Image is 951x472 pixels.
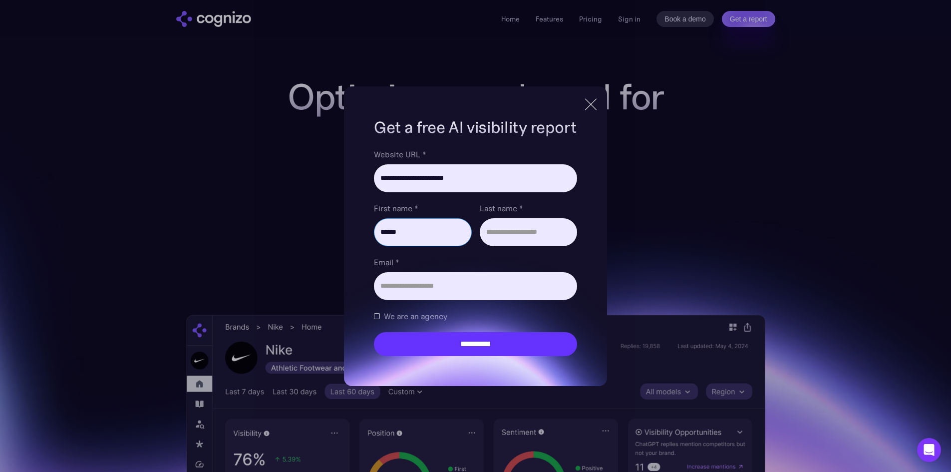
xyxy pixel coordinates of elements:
label: Website URL * [374,148,577,160]
span: We are an agency [384,310,447,322]
label: Email * [374,256,577,268]
form: Brand Report Form [374,148,577,356]
label: Last name * [480,202,577,214]
h1: Get a free AI visibility report [374,116,577,138]
div: Open Intercom Messenger [917,438,941,462]
label: First name * [374,202,471,214]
